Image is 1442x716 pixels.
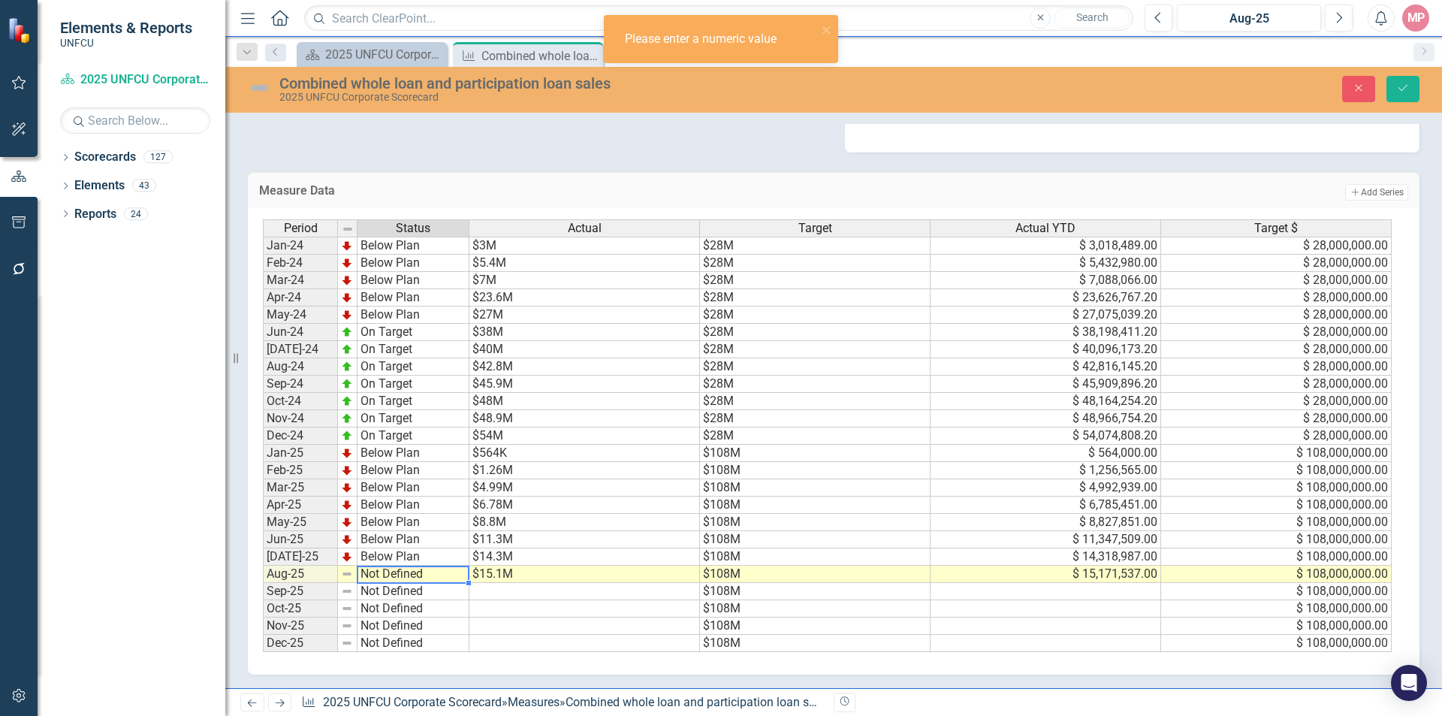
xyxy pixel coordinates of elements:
td: $ 108,000,000.00 [1161,445,1392,462]
td: On Target [357,324,469,341]
td: Aug-24 [263,358,338,376]
td: $ 108,000,000.00 [1161,531,1392,548]
td: $ 8,827,851.00 [931,514,1161,531]
td: Not Defined [357,600,469,618]
td: $4.99M [469,479,700,497]
td: $ 28,000,000.00 [1161,393,1392,410]
td: $108M [700,445,931,462]
td: $38M [469,324,700,341]
td: On Target [357,427,469,445]
td: $14.3M [469,548,700,566]
div: Open Intercom Messenger [1391,665,1427,701]
td: $ 11,347,509.00 [931,531,1161,548]
td: $ 28,000,000.00 [1161,307,1392,324]
span: Actual YTD [1015,222,1075,235]
td: Below Plan [357,272,469,289]
button: MP [1402,5,1429,32]
td: Below Plan [357,255,469,272]
div: » » [301,694,822,711]
td: Below Plan [357,445,469,462]
img: TnMDeAgwAPMxUmUi88jYAAAAAElFTkSuQmCC [341,516,353,528]
td: $ 564,000.00 [931,445,1161,462]
div: 2025 UNFCU Corporate Balanced Scorecard [325,45,443,64]
td: $108M [700,497,931,514]
td: $28M [700,376,931,393]
a: 2025 UNFCU Corporate Scorecard [323,695,502,709]
td: $ 15,171,537.00 [931,566,1161,583]
td: $11.3M [469,531,700,548]
img: TnMDeAgwAPMxUmUi88jYAAAAAElFTkSuQmCC [341,533,353,545]
img: zOikAAAAAElFTkSuQmCC [341,343,353,355]
img: 8DAGhfEEPCf229AAAAAElFTkSuQmCC [341,620,353,632]
td: Nov-24 [263,410,338,427]
td: $28M [700,410,931,427]
img: zOikAAAAAElFTkSuQmCC [341,430,353,442]
div: 24 [124,207,148,220]
td: $ 28,000,000.00 [1161,376,1392,393]
img: ClearPoint Strategy [8,17,34,44]
td: $ 108,000,000.00 [1161,514,1392,531]
td: Below Plan [357,462,469,479]
td: $ 6,785,451.00 [931,497,1161,514]
img: 8DAGhfEEPCf229AAAAAElFTkSuQmCC [341,585,353,597]
td: $ 28,000,000.00 [1161,237,1392,255]
td: $1.26M [469,462,700,479]
td: Not Defined [357,618,469,635]
img: TnMDeAgwAPMxUmUi88jYAAAAAElFTkSuQmCC [341,274,353,286]
td: $108M [700,462,931,479]
td: $ 28,000,000.00 [1161,427,1392,445]
td: $ 108,000,000.00 [1161,479,1392,497]
td: Below Plan [357,514,469,531]
td: $7M [469,272,700,289]
td: $ 40,096,173.20 [931,341,1161,358]
td: $28M [700,272,931,289]
td: $108M [700,514,931,531]
a: 2025 UNFCU Corporate Balanced Scorecard [300,45,443,64]
td: Below Plan [357,307,469,324]
td: $28M [700,324,931,341]
td: Dec-25 [263,635,338,652]
td: $8.8M [469,514,700,531]
td: Nov-25 [263,618,338,635]
span: Target [798,222,832,235]
td: $ 48,966,754.20 [931,410,1161,427]
td: $ 28,000,000.00 [1161,272,1392,289]
td: $ 28,000,000.00 [1161,289,1392,307]
td: $108M [700,531,931,548]
a: 2025 UNFCU Corporate Scorecard [60,71,210,89]
td: $28M [700,255,931,272]
td: $3M [469,237,700,255]
td: $28M [700,307,931,324]
img: TnMDeAgwAPMxUmUi88jYAAAAAElFTkSuQmCC [341,240,353,252]
td: Jan-24 [263,237,338,255]
div: 2025 UNFCU Corporate Scorecard [279,92,905,103]
td: Not Defined [357,583,469,600]
td: Feb-25 [263,462,338,479]
div: 127 [143,151,173,164]
img: 8DAGhfEEPCf229AAAAAElFTkSuQmCC [341,568,353,580]
button: Add Series [1345,184,1408,201]
img: TnMDeAgwAPMxUmUi88jYAAAAAElFTkSuQmCC [341,257,353,269]
td: $28M [700,341,931,358]
td: $48M [469,393,700,410]
td: $108M [700,635,931,652]
td: $42.8M [469,358,700,376]
td: Dec-24 [263,427,338,445]
td: Below Plan [357,479,469,497]
span: Search [1076,11,1109,23]
span: Status [396,222,430,235]
img: zOikAAAAAElFTkSuQmCC [341,361,353,373]
td: $108M [700,618,931,635]
img: 8DAGhfEEPCf229AAAAAElFTkSuQmCC [341,603,353,615]
td: Sep-25 [263,583,338,600]
td: Below Plan [357,289,469,307]
td: On Target [357,341,469,358]
img: zOikAAAAAElFTkSuQmCC [341,395,353,407]
h3: Measure Data [259,184,885,198]
img: zOikAAAAAElFTkSuQmCC [341,412,353,424]
input: Search Below... [60,107,210,134]
td: $28M [700,393,931,410]
td: $108M [700,548,931,566]
td: On Target [357,410,469,427]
